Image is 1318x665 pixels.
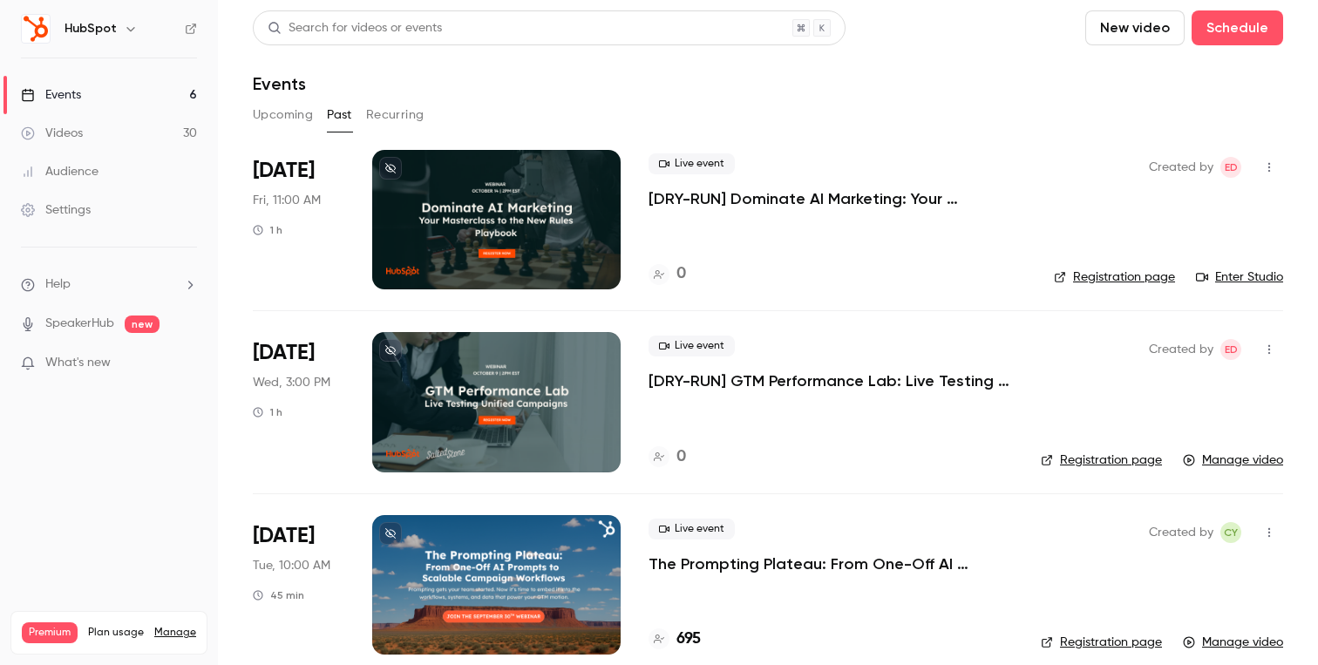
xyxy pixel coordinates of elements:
[1041,451,1162,469] a: Registration page
[1192,10,1283,45] button: Schedule
[21,86,81,104] div: Events
[45,354,111,372] span: What's new
[21,163,99,180] div: Audience
[88,626,144,640] span: Plan usage
[649,153,735,174] span: Live event
[253,522,315,550] span: [DATE]
[1041,634,1162,651] a: Registration page
[1220,339,1241,360] span: Elika Dizechi
[253,157,315,185] span: [DATE]
[253,101,313,129] button: Upcoming
[649,519,735,539] span: Live event
[1220,522,1241,543] span: Celine Yung
[45,315,114,333] a: SpeakerHub
[21,275,197,294] li: help-dropdown-opener
[1183,451,1283,469] a: Manage video
[154,626,196,640] a: Manage
[253,515,344,655] div: Sep 30 Tue, 1:00 PM (America/New York)
[21,125,83,142] div: Videos
[1149,157,1213,178] span: Created by
[1225,339,1238,360] span: ED
[253,192,321,209] span: Fri, 11:00 AM
[1225,157,1238,178] span: ED
[268,19,442,37] div: Search for videos or events
[327,101,352,129] button: Past
[253,374,330,391] span: Wed, 3:00 PM
[1196,268,1283,286] a: Enter Studio
[1085,10,1185,45] button: New video
[253,588,304,602] div: 45 min
[253,339,315,367] span: [DATE]
[125,316,160,333] span: new
[22,622,78,643] span: Premium
[1224,522,1238,543] span: CY
[253,405,282,419] div: 1 h
[21,201,91,219] div: Settings
[676,445,686,469] h4: 0
[1183,634,1283,651] a: Manage video
[649,262,686,286] a: 0
[1149,522,1213,543] span: Created by
[176,356,197,371] iframe: Noticeable Trigger
[253,557,330,574] span: Tue, 10:00 AM
[253,332,344,472] div: Oct 1 Wed, 3:00 PM (America/Los Angeles)
[649,553,1013,574] a: The Prompting Plateau: From One-Off AI Prompts to Scalable Campaign Workflows
[65,20,117,37] h6: HubSpot
[649,445,686,469] a: 0
[676,262,686,286] h4: 0
[649,336,735,356] span: Live event
[22,15,50,43] img: HubSpot
[649,188,1026,209] a: [DRY-RUN] Dominate AI Marketing: Your Masterclass to the New Rules Playbook
[1054,268,1175,286] a: Registration page
[649,370,1013,391] a: [DRY-RUN] GTM Performance Lab: Live Testing Unified Campaigns
[366,101,425,129] button: Recurring
[253,223,282,237] div: 1 h
[253,73,306,94] h1: Events
[253,150,344,289] div: Oct 3 Fri, 11:00 AM (America/Los Angeles)
[45,275,71,294] span: Help
[1220,157,1241,178] span: Elika Dizechi
[649,628,701,651] a: 695
[676,628,701,651] h4: 695
[1149,339,1213,360] span: Created by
